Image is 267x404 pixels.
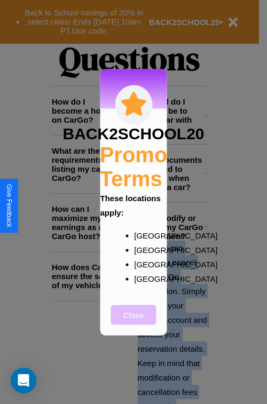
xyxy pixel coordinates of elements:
div: Give Feedback [5,184,13,227]
p: [GEOGRAPHIC_DATA] [134,257,154,271]
h2: Promo Terms [100,142,168,191]
h3: BACK2SCHOOL20 [62,124,204,142]
div: Open Intercom Messenger [11,368,36,393]
p: [GEOGRAPHIC_DATA] [134,242,154,257]
p: [GEOGRAPHIC_DATA] [134,228,154,242]
button: Close [111,305,156,324]
p: [GEOGRAPHIC_DATA] [134,271,154,286]
b: These locations apply: [100,193,161,217]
